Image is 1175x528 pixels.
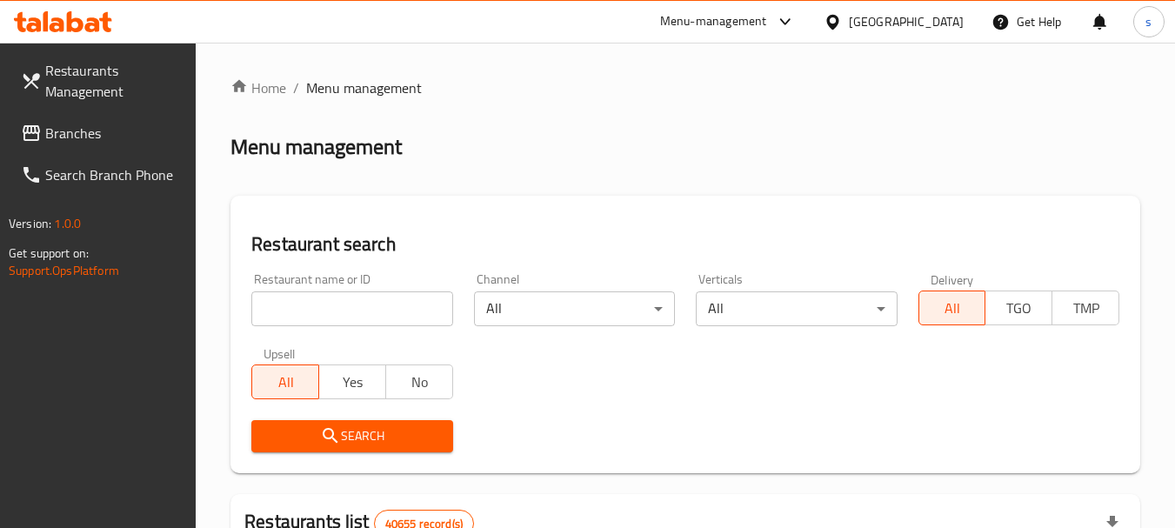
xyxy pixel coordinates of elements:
a: Restaurants Management [7,50,197,112]
label: Delivery [931,273,974,285]
div: [GEOGRAPHIC_DATA] [849,12,964,31]
span: Menu management [306,77,422,98]
span: Branches [45,123,183,144]
h2: Menu management [230,133,402,161]
label: Upsell [264,347,296,359]
li: / [293,77,299,98]
span: TMP [1059,296,1112,321]
span: Search [265,425,438,447]
a: Branches [7,112,197,154]
span: s [1145,12,1152,31]
button: All [918,291,986,325]
span: All [259,370,312,395]
span: TGO [992,296,1045,321]
button: Yes [318,364,386,399]
a: Home [230,77,286,98]
a: Support.OpsPlatform [9,259,119,282]
div: All [474,291,675,326]
span: Get support on: [9,242,89,264]
div: Menu-management [660,11,767,32]
span: Version: [9,212,51,235]
span: All [926,296,979,321]
button: TMP [1051,291,1119,325]
input: Search for restaurant name or ID.. [251,291,452,326]
span: 1.0.0 [54,212,81,235]
nav: breadcrumb [230,77,1140,98]
span: No [393,370,446,395]
span: Yes [326,370,379,395]
h2: Restaurant search [251,231,1119,257]
span: Restaurants Management [45,60,183,102]
button: TGO [985,291,1052,325]
button: Search [251,420,452,452]
a: Search Branch Phone [7,154,197,196]
div: All [696,291,897,326]
button: All [251,364,319,399]
span: Search Branch Phone [45,164,183,185]
button: No [385,364,453,399]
